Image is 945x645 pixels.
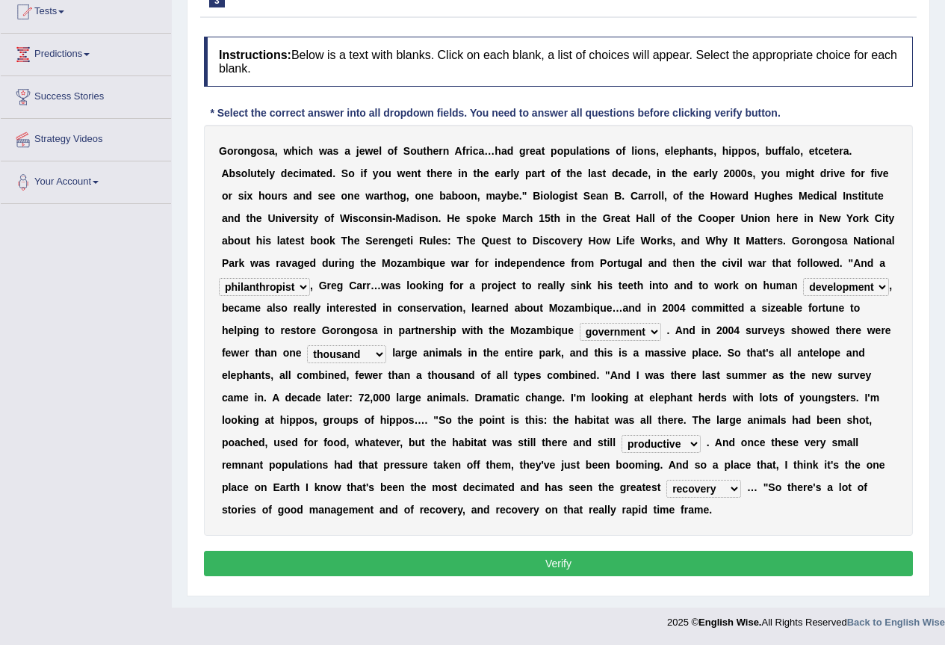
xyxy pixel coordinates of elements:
[570,167,577,179] b: h
[363,167,367,179] b: f
[773,167,780,179] b: u
[1,119,171,156] a: Strategy Videos
[602,167,606,179] b: t
[732,190,738,202] b: a
[831,167,834,179] b: i
[664,190,667,202] b: ,
[281,167,288,179] b: d
[233,145,237,157] b: r
[379,145,382,157] b: l
[747,167,753,179] b: s
[589,145,592,157] b: i
[394,145,397,157] b: f
[406,190,409,202] b: ,
[576,145,579,157] b: l
[731,145,738,157] b: p
[501,145,507,157] b: a
[657,167,660,179] b: i
[735,167,741,179] b: 0
[228,190,232,202] b: r
[692,145,698,157] b: a
[570,145,577,157] b: u
[618,167,624,179] b: e
[686,145,693,157] b: h
[650,145,656,157] b: s
[439,190,446,202] b: b
[302,167,311,179] b: m
[301,145,307,157] b: c
[742,190,749,202] b: d
[495,145,501,157] b: h
[767,167,774,179] b: o
[519,190,522,202] b: .
[798,167,805,179] b: g
[410,145,417,157] b: o
[347,190,354,202] b: n
[566,167,570,179] b: t
[418,167,421,179] b: t
[204,551,913,576] button: Verify
[531,167,537,179] b: a
[762,190,769,202] b: u
[275,145,278,157] b: ,
[800,145,803,157] b: ,
[470,145,473,157] b: i
[553,190,560,202] b: o
[877,167,883,179] b: v
[614,190,622,202] b: B
[501,190,507,202] b: y
[675,167,682,179] b: h
[839,145,843,157] b: r
[602,190,609,202] b: n
[411,167,418,179] b: n
[849,145,852,157] b: .
[269,167,275,179] b: y
[247,190,252,202] b: x
[219,145,227,157] b: G
[834,145,840,157] b: e
[786,167,795,179] b: m
[258,190,265,202] b: h
[477,190,480,202] b: ,
[344,145,350,157] b: a
[271,190,278,202] b: u
[870,167,874,179] b: f
[768,190,775,202] b: g
[507,145,514,157] b: d
[235,167,241,179] b: s
[698,190,704,202] b: e
[261,167,267,179] b: e
[204,105,787,121] div: * Select the correct answer into all dropdown fields. You need to answer all questions before cli...
[423,145,427,157] b: t
[642,167,648,179] b: e
[707,145,713,157] b: s
[526,145,530,157] b: r
[373,145,379,157] b: e
[785,145,791,157] b: a
[679,190,683,202] b: f
[723,167,729,179] b: 2
[772,145,778,157] b: u
[542,145,545,157] b: t
[465,190,471,202] b: o
[484,145,495,157] b: …
[585,145,589,157] b: t
[299,190,306,202] b: n
[443,145,450,157] b: n
[356,145,359,157] b: j
[222,190,229,202] b: o
[204,37,913,87] h4: Below is a text with blanks. Click on each blank, a list of choices will appear. Select the appro...
[341,190,348,202] b: o
[805,167,811,179] b: h
[461,167,468,179] b: n
[388,145,394,157] b: o
[447,167,453,179] b: e
[430,167,437,179] b: h
[648,167,651,179] b: ,
[537,167,541,179] b: r
[811,167,814,179] b: t
[781,190,787,202] b: e
[1,76,171,114] a: Success Stories
[722,145,729,157] b: h
[462,145,466,157] b: f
